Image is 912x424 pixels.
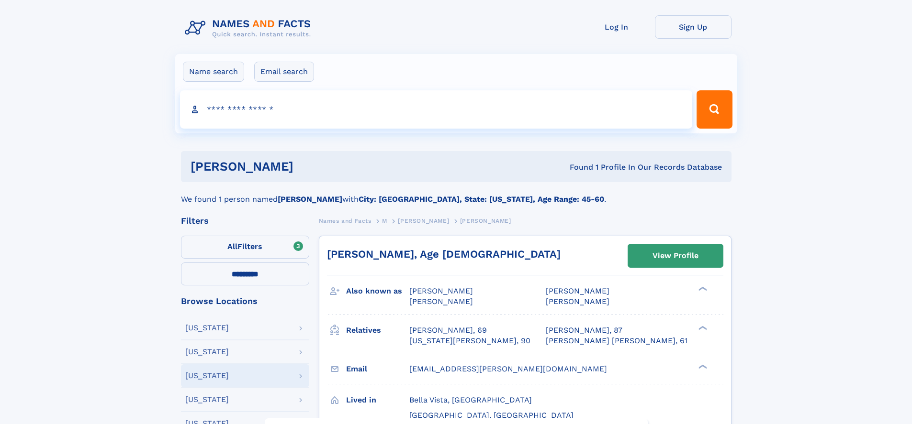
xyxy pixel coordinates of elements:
[346,283,409,299] h3: Also known as
[655,15,732,39] a: Sign Up
[185,396,229,403] div: [US_STATE]
[319,215,372,227] a: Names and Facts
[382,215,387,227] a: M
[181,182,732,205] div: We found 1 person named with .
[628,244,723,267] a: View Profile
[382,217,387,224] span: M
[346,361,409,377] h3: Email
[409,336,530,346] a: [US_STATE][PERSON_NAME], 90
[696,325,708,331] div: ❯
[181,217,309,225] div: Filters
[409,364,607,373] span: [EMAIL_ADDRESS][PERSON_NAME][DOMAIN_NAME]
[278,195,342,204] b: [PERSON_NAME]
[185,372,229,380] div: [US_STATE]
[546,336,687,346] a: [PERSON_NAME] [PERSON_NAME], 61
[254,62,314,82] label: Email search
[227,242,237,251] span: All
[409,286,473,295] span: [PERSON_NAME]
[696,286,708,292] div: ❯
[460,217,511,224] span: [PERSON_NAME]
[181,15,319,41] img: Logo Names and Facts
[431,162,722,173] div: Found 1 Profile In Our Records Database
[409,297,473,306] span: [PERSON_NAME]
[409,411,574,420] span: [GEOGRAPHIC_DATA], [GEOGRAPHIC_DATA]
[409,325,487,336] a: [PERSON_NAME], 69
[185,324,229,332] div: [US_STATE]
[346,322,409,338] h3: Relatives
[546,297,609,306] span: [PERSON_NAME]
[653,245,698,267] div: View Profile
[185,348,229,356] div: [US_STATE]
[359,195,604,204] b: City: [GEOGRAPHIC_DATA], State: [US_STATE], Age Range: 45-60
[409,395,532,404] span: Bella Vista, [GEOGRAPHIC_DATA]
[327,248,561,260] a: [PERSON_NAME], Age [DEMOGRAPHIC_DATA]
[181,297,309,305] div: Browse Locations
[546,286,609,295] span: [PERSON_NAME]
[546,325,622,336] a: [PERSON_NAME], 87
[346,392,409,408] h3: Lived in
[180,90,693,129] input: search input
[398,215,449,227] a: [PERSON_NAME]
[183,62,244,82] label: Name search
[696,363,708,370] div: ❯
[398,217,449,224] span: [PERSON_NAME]
[181,236,309,259] label: Filters
[578,15,655,39] a: Log In
[697,90,732,129] button: Search Button
[191,161,432,173] h1: [PERSON_NAME]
